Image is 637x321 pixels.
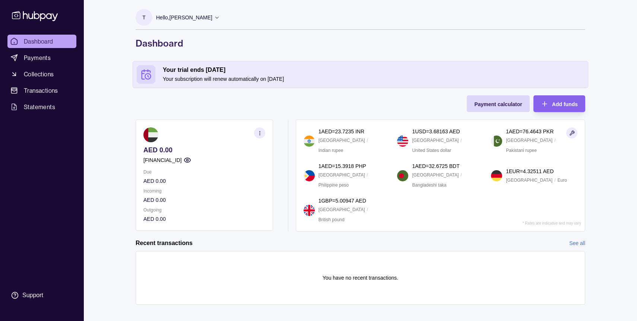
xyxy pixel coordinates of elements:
p: 1 AED = 23.7235 INR [318,127,364,136]
a: Dashboard [7,35,76,48]
p: [GEOGRAPHIC_DATA] [506,136,552,144]
p: AED 0.00 [143,177,265,185]
p: / [460,171,462,179]
p: British pound [318,216,345,224]
p: Incoming [143,187,265,195]
p: Outgoing [143,206,265,214]
p: You have no recent transactions. [323,274,398,282]
a: Statements [7,100,76,114]
p: 1 EUR = 4.32511 AED [506,167,554,175]
p: [GEOGRAPHIC_DATA] [318,206,365,214]
p: AED 0.00 [143,215,265,223]
p: [GEOGRAPHIC_DATA] [506,176,552,184]
a: See all [569,239,585,247]
p: / [460,136,462,144]
p: 1 AED = 15.3918 PHP [318,162,366,170]
p: 1 USD = 3.68163 AED [412,127,460,136]
span: Statements [24,102,55,111]
p: [FINANCIAL_ID] [143,156,182,164]
p: AED 0.00 [143,196,265,204]
a: Collections [7,67,76,81]
p: Indian rupee [318,146,343,155]
p: [GEOGRAPHIC_DATA] [412,171,459,179]
p: [GEOGRAPHIC_DATA] [318,136,365,144]
span: Dashboard [24,37,53,46]
p: United States dollar [412,146,451,155]
p: Due [143,168,265,176]
p: Pakistani rupee [506,146,537,155]
a: Transactions [7,84,76,97]
button: Payment calculator [467,95,529,112]
p: 1 GBP = 5.00947 AED [318,197,366,205]
span: Payments [24,53,51,62]
p: 1 AED = 76.4643 PKR [506,127,554,136]
a: Support [7,287,76,303]
span: Transactions [24,86,58,95]
img: gb [304,205,315,216]
p: Hello, [PERSON_NAME] [156,13,212,22]
p: Euro [557,176,567,184]
div: Support [22,291,43,299]
img: in [304,136,315,147]
p: / [554,176,555,184]
span: Collections [24,70,54,79]
img: ph [304,170,315,181]
img: bd [397,170,408,181]
p: [GEOGRAPHIC_DATA] [318,171,365,179]
p: [GEOGRAPHIC_DATA] [412,136,459,144]
p: / [367,136,368,144]
p: / [367,206,368,214]
h2: Recent transactions [136,239,193,247]
p: AED 0.00 [143,146,265,154]
button: Add funds [533,95,585,112]
p: Your subscription will renew automatically on [DATE] [163,75,584,83]
img: us [397,136,408,147]
h1: Dashboard [136,37,585,49]
span: Add funds [552,101,578,107]
p: / [554,136,555,144]
a: Payments [7,51,76,64]
p: Philippine peso [318,181,349,189]
img: de [491,170,502,181]
span: Payment calculator [474,101,522,107]
p: * Rates are indicative and may vary [523,221,581,225]
p: Bangladeshi taka [412,181,446,189]
p: / [367,171,368,179]
p: T [142,13,146,22]
h2: Your trial ends [DATE] [163,66,584,74]
img: ae [143,127,158,142]
img: pk [491,136,502,147]
p: 1 AED = 32.6725 BDT [412,162,459,170]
